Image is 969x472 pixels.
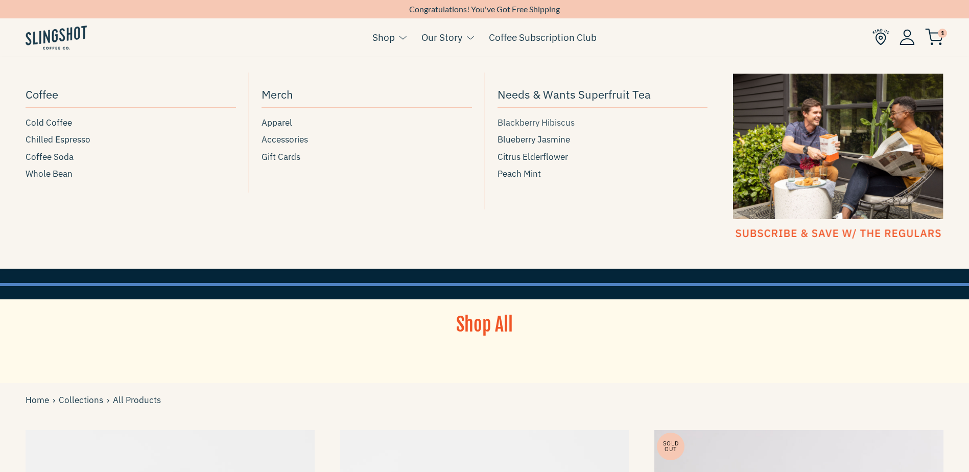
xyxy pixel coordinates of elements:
span: › [107,393,113,407]
span: Citrus Elderflower [498,150,568,164]
span: Apparel [262,116,292,130]
span: Needs & Wants Superfruit Tea [498,85,651,103]
a: Merch [262,83,472,108]
span: Blackberry Hibiscus [498,116,575,130]
a: Needs & Wants Superfruit Tea [498,83,708,108]
a: Blackberry Hibiscus [498,116,708,130]
span: Cold Coffee [26,116,72,130]
a: Coffee Subscription Club [489,30,597,45]
a: Coffee [26,83,236,108]
span: Chilled Espresso [26,133,90,147]
span: 1 [938,29,947,38]
span: › [53,393,59,407]
a: Shop [372,30,395,45]
a: Chilled Espresso [26,133,236,147]
h1: Shop All [390,312,579,338]
a: Gift Cards [262,150,472,164]
a: Accessories [262,133,472,147]
span: Peach Mint [498,167,541,181]
a: Our Story [421,30,462,45]
span: Coffee Soda [26,150,74,164]
span: Whole Bean [26,167,73,181]
img: cart [925,29,943,45]
img: Find Us [872,29,889,45]
a: Blueberry Jasmine [498,133,708,147]
a: Home [26,393,53,407]
span: Blueberry Jasmine [498,133,570,147]
a: Apparel [262,116,472,130]
span: Coffee [26,85,58,103]
div: All Products [26,393,161,407]
a: Coffee Soda [26,150,236,164]
a: Citrus Elderflower [498,150,708,164]
img: Account [900,29,915,45]
a: Collections [59,393,107,407]
a: Whole Bean [26,167,236,181]
a: Peach Mint [498,167,708,181]
a: Cold Coffee [26,116,236,130]
span: Merch [262,85,293,103]
span: Gift Cards [262,150,300,164]
span: Accessories [262,133,308,147]
a: 1 [925,31,943,43]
